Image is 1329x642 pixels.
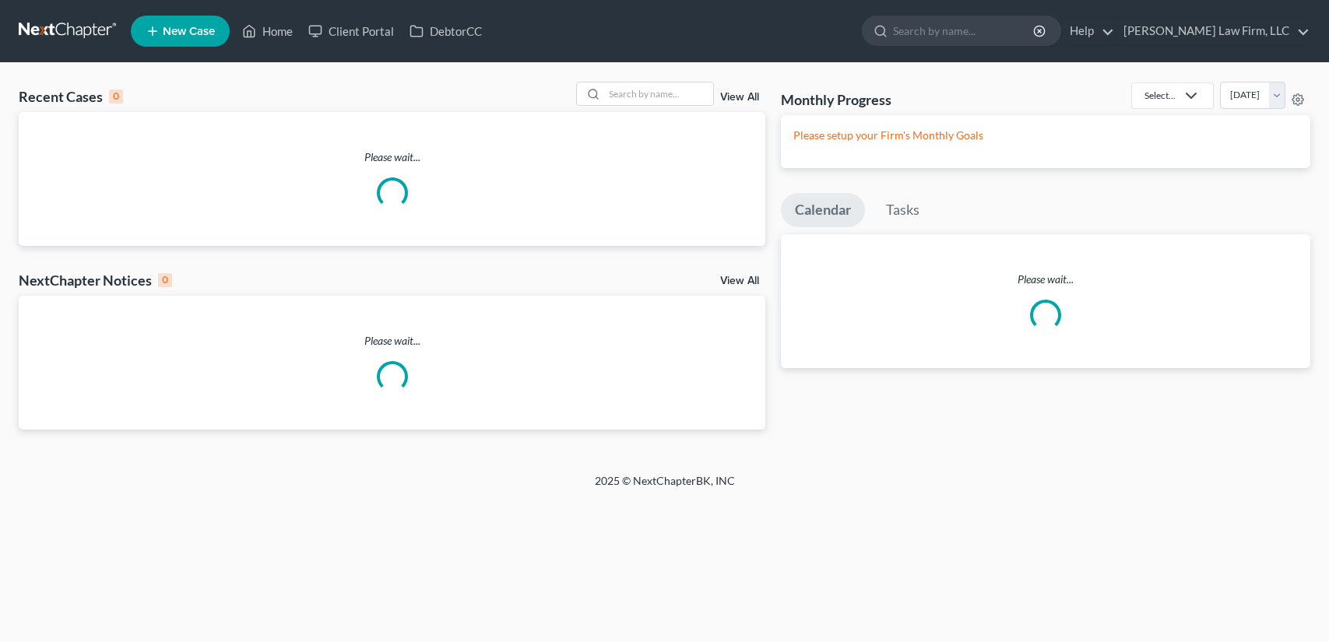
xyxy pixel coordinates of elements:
[19,149,765,165] p: Please wait...
[19,271,172,289] div: NextChapter Notices
[1144,89,1176,102] div: Select...
[872,193,933,227] a: Tasks
[221,473,1109,501] div: 2025 © NextChapterBK, INC
[234,17,301,45] a: Home
[19,333,765,349] p: Please wait...
[893,16,1035,45] input: Search by name...
[793,128,1298,143] p: Please setup your Firm's Monthly Goals
[301,17,402,45] a: Client Portal
[720,92,759,103] a: View All
[781,193,865,227] a: Calendar
[109,89,123,103] div: 0
[1062,17,1114,45] a: Help
[1116,17,1310,45] a: [PERSON_NAME] Law Firm, LLC
[158,273,172,287] div: 0
[720,275,759,286] a: View All
[163,26,215,37] span: New Case
[781,272,1310,287] p: Please wait...
[402,17,490,45] a: DebtorCC
[604,82,713,105] input: Search by name...
[19,87,123,106] div: Recent Cases
[781,90,891,109] h3: Monthly Progress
